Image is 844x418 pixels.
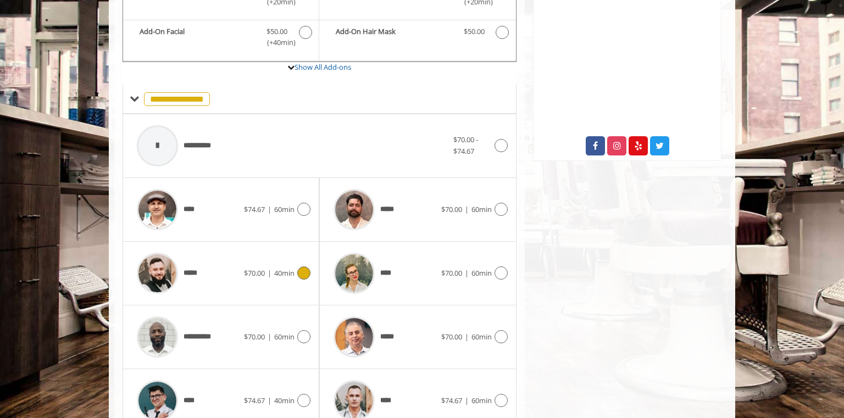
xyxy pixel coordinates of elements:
span: 60min [274,204,295,214]
span: $74.67 [441,395,462,405]
span: $70.00 [441,268,462,278]
b: Add-On Facial [140,26,256,49]
span: $70.00 [244,268,265,278]
span: | [268,395,271,405]
span: | [465,395,469,405]
span: 40min [274,395,295,405]
span: $74.67 [244,395,265,405]
span: | [465,268,469,278]
span: $70.00 [441,332,462,342]
span: 60min [471,268,492,278]
span: | [465,332,469,342]
a: Show All Add-ons [295,62,351,72]
span: 60min [471,204,492,214]
span: (+40min ) [261,37,293,48]
span: $70.00 - $74.67 [453,135,478,156]
span: | [268,204,271,214]
label: Add-On Hair Mask [325,26,510,42]
span: 60min [274,332,295,342]
label: Add-On Facial [129,26,313,52]
span: $50.00 [464,26,485,37]
span: 60min [471,332,492,342]
span: 40min [274,268,295,278]
span: $74.67 [244,204,265,214]
span: $70.00 [244,332,265,342]
span: $70.00 [441,204,462,214]
span: | [465,204,469,214]
span: $50.00 [266,26,287,37]
span: | [268,332,271,342]
span: | [268,268,271,278]
b: Add-On Hair Mask [336,26,452,39]
span: 60min [471,395,492,405]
